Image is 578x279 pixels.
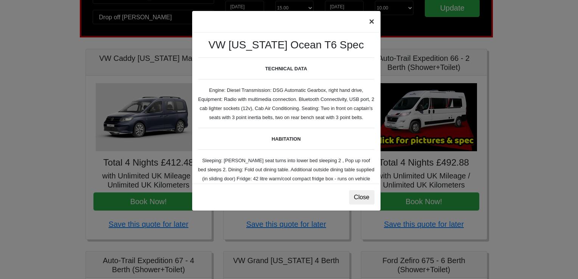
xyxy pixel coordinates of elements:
b: TECHNICAL DATA [265,66,307,71]
h3: VW [US_STATE] Ocean T6 Spec [198,39,374,51]
button: × [363,11,380,32]
button: Close [349,190,374,205]
b: HABITATION [272,136,301,142]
